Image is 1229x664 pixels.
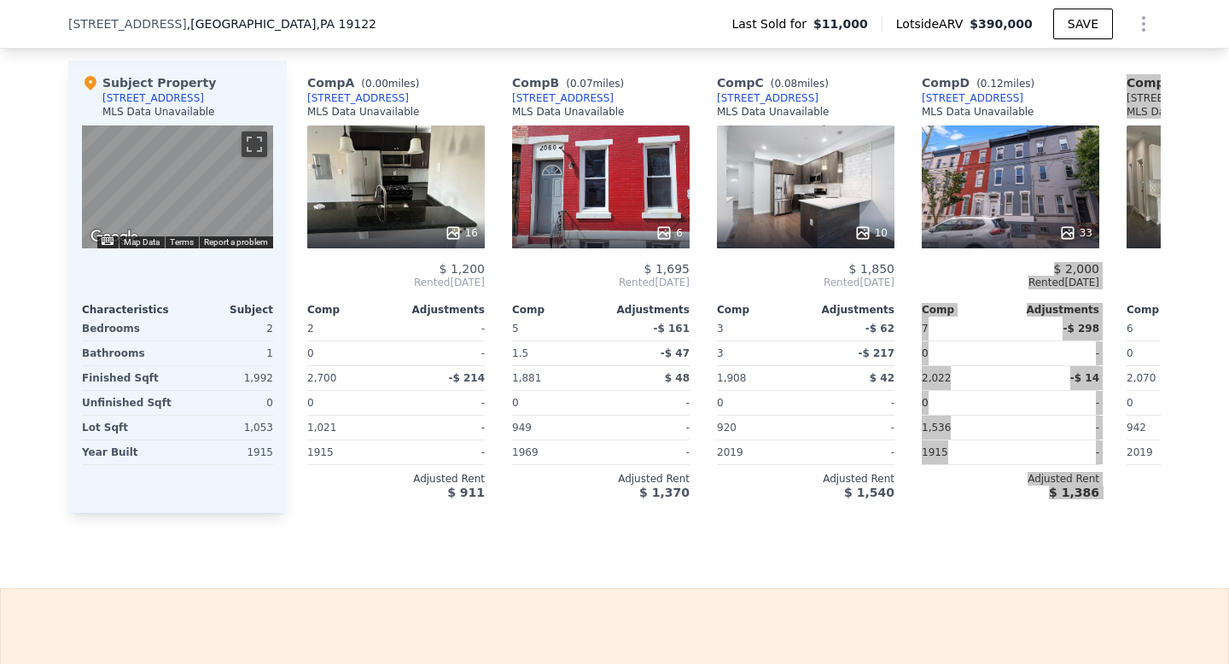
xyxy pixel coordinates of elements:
[922,341,1007,365] div: 0
[82,391,174,415] div: Unfinished Sqft
[922,91,1023,105] a: [STREET_ADDRESS]
[82,341,174,365] div: Bathrooms
[1127,91,1228,105] a: [STREET_ADDRESS]
[844,486,894,499] span: $ 1,540
[717,341,802,365] div: 3
[717,397,724,409] span: 0
[1011,303,1099,317] div: Adjustments
[922,323,929,335] span: 7
[922,472,1099,486] div: Adjusted Rent
[849,262,894,276] span: $ 1,850
[858,347,894,359] span: -$ 217
[1127,341,1212,365] div: 0
[307,422,336,434] span: 1,021
[806,303,894,317] div: Adjustments
[1070,372,1099,384] span: -$ 14
[1014,440,1099,464] div: -
[764,78,836,90] span: ( miles)
[82,366,174,390] div: Finished Sqft
[242,131,267,157] button: Toggle fullscreen view
[82,125,273,248] div: Street View
[717,303,806,317] div: Comp
[644,262,690,276] span: $ 1,695
[1127,440,1212,464] div: 2019
[102,91,204,105] div: [STREET_ADDRESS]
[922,422,951,434] span: 1,536
[717,91,818,105] a: [STREET_ADDRESS]
[1014,341,1099,365] div: -
[512,397,519,409] span: 0
[922,74,1041,91] div: Comp D
[307,276,485,289] span: Rented [DATE]
[653,323,690,335] span: -$ 161
[307,472,485,486] div: Adjusted Rent
[86,226,143,248] a: Open this area in Google Maps (opens a new window)
[399,317,485,341] div: -
[1127,323,1133,335] span: 6
[307,440,393,464] div: 1915
[512,276,690,289] span: Rented [DATE]
[181,391,273,415] div: 0
[68,15,187,32] span: [STREET_ADDRESS]
[922,372,951,384] span: 2,022
[512,422,532,434] span: 949
[399,416,485,440] div: -
[922,397,929,409] span: 0
[922,105,1034,119] div: MLS Data Unavailable
[1014,391,1099,415] div: -
[447,486,485,499] span: $ 911
[170,237,194,247] a: Terms (opens in new tab)
[655,224,683,242] div: 6
[717,472,894,486] div: Adjusted Rent
[717,422,737,434] span: 920
[512,440,597,464] div: 1969
[181,366,273,390] div: 1,992
[661,347,690,359] span: -$ 47
[181,440,273,464] div: 1915
[307,323,314,335] span: 2
[396,303,485,317] div: Adjustments
[187,15,376,32] span: , [GEOGRAPHIC_DATA]
[717,440,802,464] div: 2019
[512,91,614,105] a: [STREET_ADDRESS]
[512,341,597,365] div: 1.5
[865,323,894,335] span: -$ 62
[448,372,485,384] span: -$ 214
[809,416,894,440] div: -
[86,226,143,248] img: Google
[102,237,114,245] button: Keyboard shortcuts
[181,317,273,341] div: 2
[1059,224,1092,242] div: 33
[307,341,393,365] div: 0
[1127,372,1156,384] span: 2,070
[1054,262,1099,276] span: $ 2,000
[970,78,1041,90] span: ( miles)
[717,276,894,289] span: Rented [DATE]
[717,372,746,384] span: 1,908
[124,236,160,248] button: Map Data
[1053,9,1113,39] button: SAVE
[82,74,216,91] div: Subject Property
[82,317,174,341] div: Bedrooms
[512,323,519,335] span: 5
[82,303,178,317] div: Characteristics
[665,372,690,384] span: $ 48
[731,15,813,32] span: Last Sold for
[512,74,631,91] div: Comp B
[82,416,174,440] div: Lot Sqft
[870,372,894,384] span: $ 42
[512,303,601,317] div: Comp
[512,372,541,384] span: 1,881
[1049,486,1099,499] span: $ 1,386
[601,303,690,317] div: Adjustments
[102,105,215,119] div: MLS Data Unavailable
[854,224,888,242] div: 10
[354,78,426,90] span: ( miles)
[639,486,690,499] span: $ 1,370
[559,78,631,90] span: ( miles)
[181,341,273,365] div: 1
[307,91,409,105] a: [STREET_ADDRESS]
